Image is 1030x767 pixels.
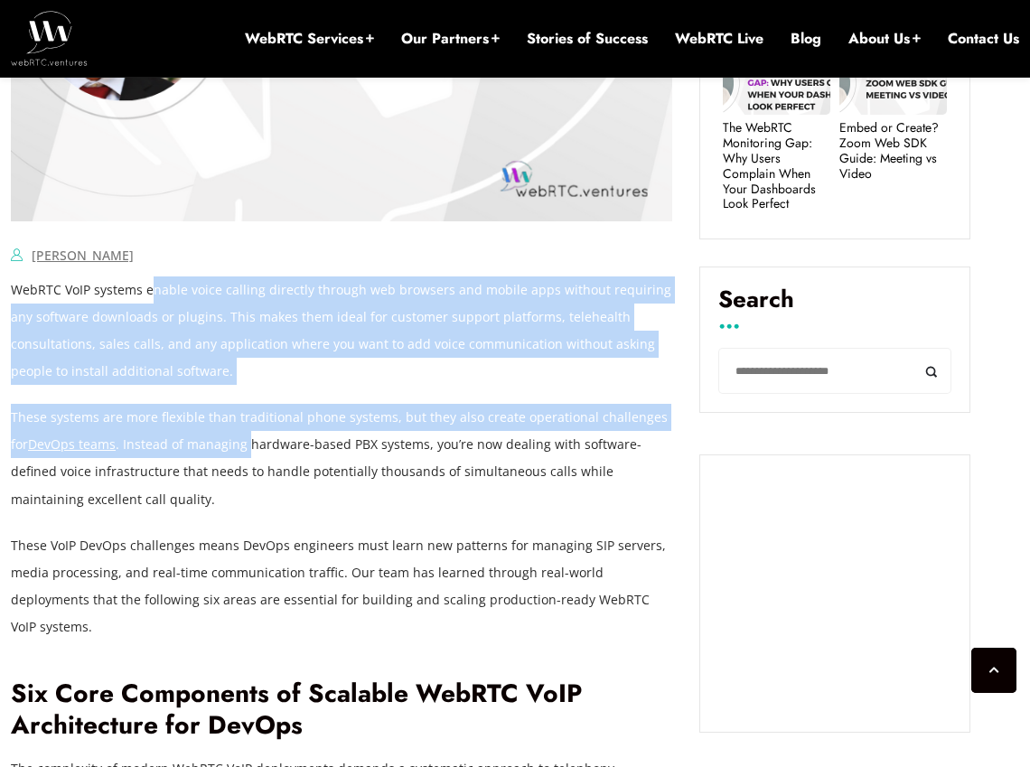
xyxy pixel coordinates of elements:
a: WebRTC Live [675,29,763,49]
p: These systems are more flexible than traditional phone systems, but they also create operational ... [11,404,672,512]
p: WebRTC VoIP systems enable voice calling directly through web browsers and mobile apps without re... [11,276,672,385]
label: Search [718,285,951,327]
a: About Us [848,29,921,49]
img: WebRTC.ventures [11,11,88,65]
h2: Six Core Components of Scalable WebRTC VoIP Architecture for DevOps [11,678,672,741]
iframe: Embedded CTA [718,473,951,714]
a: Our Partners [401,29,500,49]
a: DevOps teams [28,435,116,453]
a: The WebRTC Monitoring Gap: Why Users Complain When Your Dashboards Look Perfect [723,120,830,211]
a: [PERSON_NAME] [32,247,134,264]
a: Blog [791,29,821,49]
a: Contact Us [948,29,1019,49]
a: WebRTC Services [245,29,374,49]
button: Search [911,348,951,394]
p: These VoIP DevOps challenges means DevOps engineers must learn new patterns for managing SIP serv... [11,532,672,641]
a: Stories of Success [527,29,648,49]
a: Embed or Create? Zoom Web SDK Guide: Meeting vs Video [839,120,947,181]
